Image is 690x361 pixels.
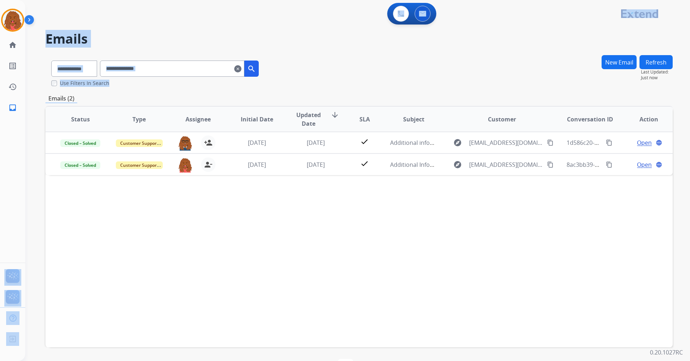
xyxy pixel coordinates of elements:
span: Additional Information [390,161,452,169]
mat-icon: check [360,137,369,146]
span: [EMAIL_ADDRESS][DOMAIN_NAME] [469,160,543,169]
mat-icon: inbox [8,103,17,112]
mat-icon: history [8,83,17,91]
span: Initial Date [241,115,273,124]
p: 0.20.1027RC [650,348,683,357]
span: 1d586c20-0d1c-49e3-be7f-365a0babdc47 [567,139,677,147]
mat-icon: search [247,64,256,73]
span: Conversation ID [567,115,613,124]
mat-icon: content_copy [606,161,612,168]
mat-icon: person_remove [204,160,213,169]
span: Open [637,160,652,169]
span: [DATE] [307,161,325,169]
mat-icon: explore [453,138,462,147]
span: Last Updated: [641,69,673,75]
mat-icon: explore [453,160,462,169]
span: Additional information Needed [390,139,475,147]
mat-icon: content_copy [547,139,554,146]
span: Open [637,138,652,147]
span: Type [132,115,146,124]
span: [EMAIL_ADDRESS][DOMAIN_NAME] [469,138,543,147]
mat-icon: person_add [204,138,213,147]
h2: Emails [45,32,673,46]
img: agent-avatar [178,135,192,151]
span: Status [71,115,90,124]
span: SLA [359,115,370,124]
span: Closed – Solved [60,161,100,169]
img: avatar [3,10,23,30]
button: Refresh [639,55,673,69]
span: [DATE] [248,139,266,147]
mat-icon: home [8,41,17,49]
span: Updated Date [292,111,325,128]
button: New Email [602,55,637,69]
mat-icon: check [360,159,369,168]
mat-icon: arrow_downward [331,111,339,119]
span: [DATE] [307,139,325,147]
span: Subject [403,115,424,124]
mat-icon: list_alt [8,62,17,70]
mat-icon: language [656,161,662,168]
span: Customer Support [116,139,163,147]
th: Action [614,107,673,132]
span: Closed – Solved [60,139,100,147]
span: Assignee [185,115,211,124]
span: 8ac3bb39-830c-40b5-a50e-20747582b026 [567,161,678,169]
span: Customer Support [116,161,163,169]
p: Emails (2) [45,94,77,103]
label: Use Filters In Search [60,80,109,87]
img: agent-avatar [178,157,192,173]
mat-icon: content_copy [547,161,554,168]
span: [DATE] [248,161,266,169]
mat-icon: clear [234,64,241,73]
span: Customer [488,115,516,124]
mat-icon: content_copy [606,139,612,146]
mat-icon: language [656,139,662,146]
span: Just now [641,75,673,81]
